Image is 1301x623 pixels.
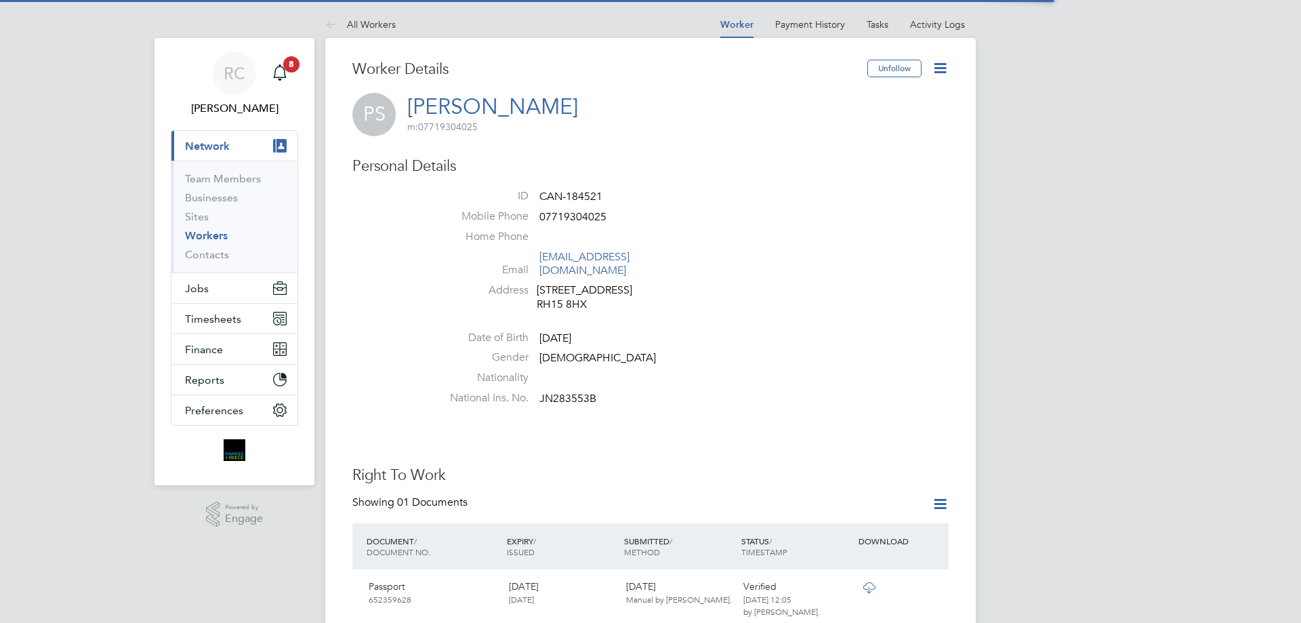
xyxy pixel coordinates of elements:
span: 07719304025 [539,210,606,224]
h3: Worker Details [352,60,867,79]
span: ISSUED [507,546,535,557]
label: Address [434,283,529,298]
h3: Right To Work [352,466,949,485]
a: Workers [185,229,228,242]
span: PS [352,93,396,136]
a: Worker [720,19,753,31]
button: Reports [171,365,297,395]
span: CAN-184521 [539,190,602,203]
a: Sites [185,210,209,223]
span: Network [185,140,230,153]
a: Payment History [775,18,845,31]
span: 652359628 [369,594,411,605]
span: Engage [225,513,263,525]
div: STATUS [738,529,855,564]
a: Powered byEngage [206,502,264,527]
span: RC [224,64,245,82]
span: [DATE] [509,594,534,605]
button: Jobs [171,273,297,303]
div: Passport [363,575,503,610]
span: / [769,536,772,546]
label: National Ins. No. [434,391,529,405]
label: Home Phone [434,230,529,244]
span: Verified [743,580,777,592]
div: Network [171,161,297,273]
div: DOWNLOAD [855,529,949,553]
div: [DATE] [503,575,621,610]
div: SUBMITTED [621,529,738,564]
a: All Workers [325,18,396,31]
button: Timesheets [171,304,297,334]
button: Unfollow [867,60,922,77]
a: 8 [266,52,293,95]
span: [DATE] [539,331,571,345]
label: Mobile Phone [434,209,529,224]
button: Network [171,131,297,161]
span: DOCUMENT NO. [367,546,430,557]
span: Manual by [PERSON_NAME]. [626,594,732,605]
span: METHOD [624,546,660,557]
label: Gender [434,350,529,365]
a: Team Members [185,172,261,185]
span: 01 Documents [397,496,468,509]
span: / [533,536,536,546]
a: Businesses [185,191,238,204]
span: / [669,536,672,546]
span: [DATE] 12:05 [743,594,791,605]
span: Preferences [185,404,243,417]
label: Nationality [434,371,529,385]
span: m: [407,121,418,133]
span: 8 [283,56,300,73]
span: Jobs [185,282,209,295]
span: Reports [185,374,224,386]
a: [PERSON_NAME] [407,94,578,120]
a: RC[PERSON_NAME] [171,52,298,117]
span: Robyn Clarke [171,100,298,117]
span: / [414,536,417,546]
span: Timesheets [185,313,241,325]
label: ID [434,189,529,203]
div: [DATE] [621,575,738,610]
span: Powered by [225,502,263,513]
nav: Main navigation [154,38,314,485]
h3: Personal Details [352,157,949,176]
div: Showing [352,496,470,510]
a: Tasks [867,18,888,31]
a: Contacts [185,248,229,261]
label: Email [434,263,529,277]
img: bromak-logo-retina.png [224,439,245,461]
a: Go to home page [171,439,298,461]
div: EXPIRY [503,529,621,564]
span: Finance [185,343,223,356]
a: Activity Logs [910,18,965,31]
span: [DEMOGRAPHIC_DATA] [539,352,656,365]
span: JN283553B [539,392,596,405]
div: DOCUMENT [363,529,503,564]
span: by [PERSON_NAME]. [743,606,820,617]
label: Date of Birth [434,331,529,345]
span: TIMESTAMP [741,546,787,557]
span: 07719304025 [407,121,478,133]
a: [EMAIL_ADDRESS][DOMAIN_NAME] [539,250,629,278]
button: Preferences [171,395,297,425]
div: [STREET_ADDRESS] RH15 8HX [537,283,665,312]
button: Finance [171,334,297,364]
